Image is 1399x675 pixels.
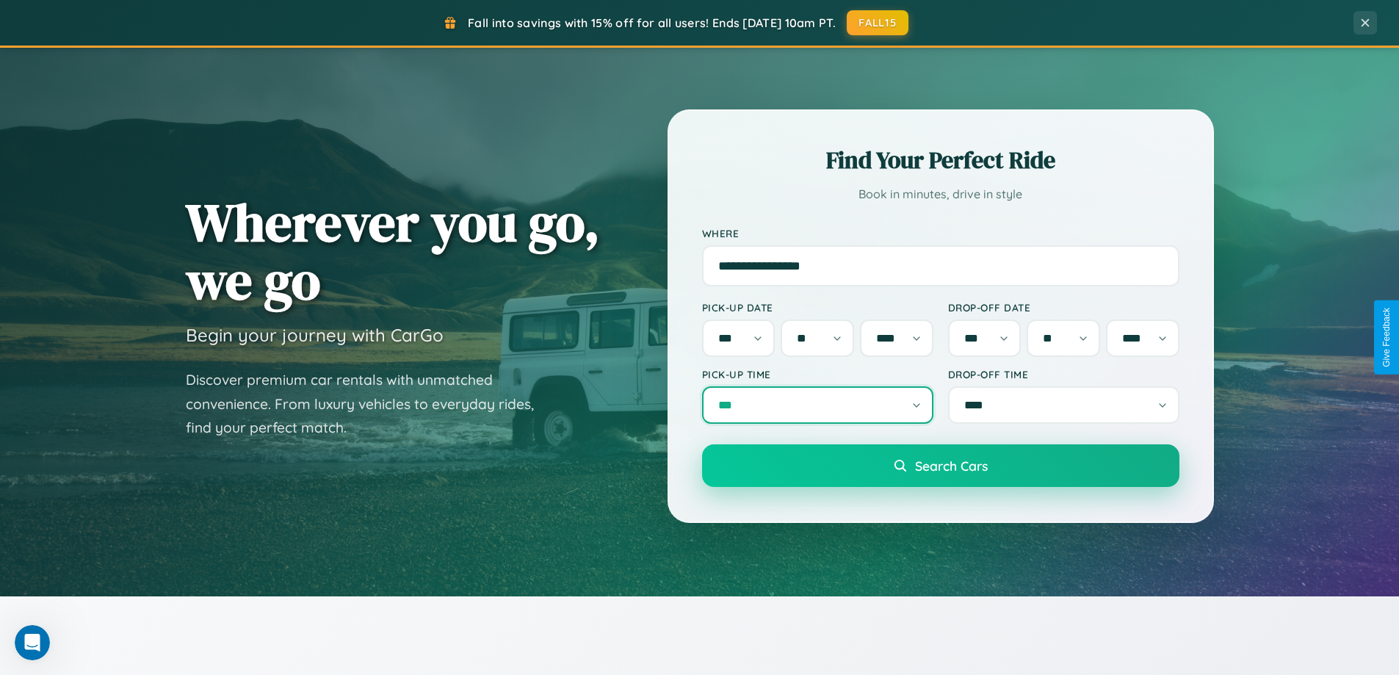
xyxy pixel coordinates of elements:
div: Give Feedback [1381,308,1392,367]
label: Pick-up Time [702,368,933,380]
label: Pick-up Date [702,301,933,314]
button: Search Cars [702,444,1179,487]
h2: Find Your Perfect Ride [702,144,1179,176]
h1: Wherever you go, we go [186,193,600,309]
label: Drop-off Time [948,368,1179,380]
p: Discover premium car rentals with unmatched convenience. From luxury vehicles to everyday rides, ... [186,368,553,440]
span: Fall into savings with 15% off for all users! Ends [DATE] 10am PT. [468,15,836,30]
span: Search Cars [915,458,988,474]
label: Drop-off Date [948,301,1179,314]
p: Book in minutes, drive in style [702,184,1179,205]
iframe: Intercom live chat [15,625,50,660]
label: Where [702,227,1179,239]
button: FALL15 [847,10,908,35]
h3: Begin your journey with CarGo [186,324,444,346]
